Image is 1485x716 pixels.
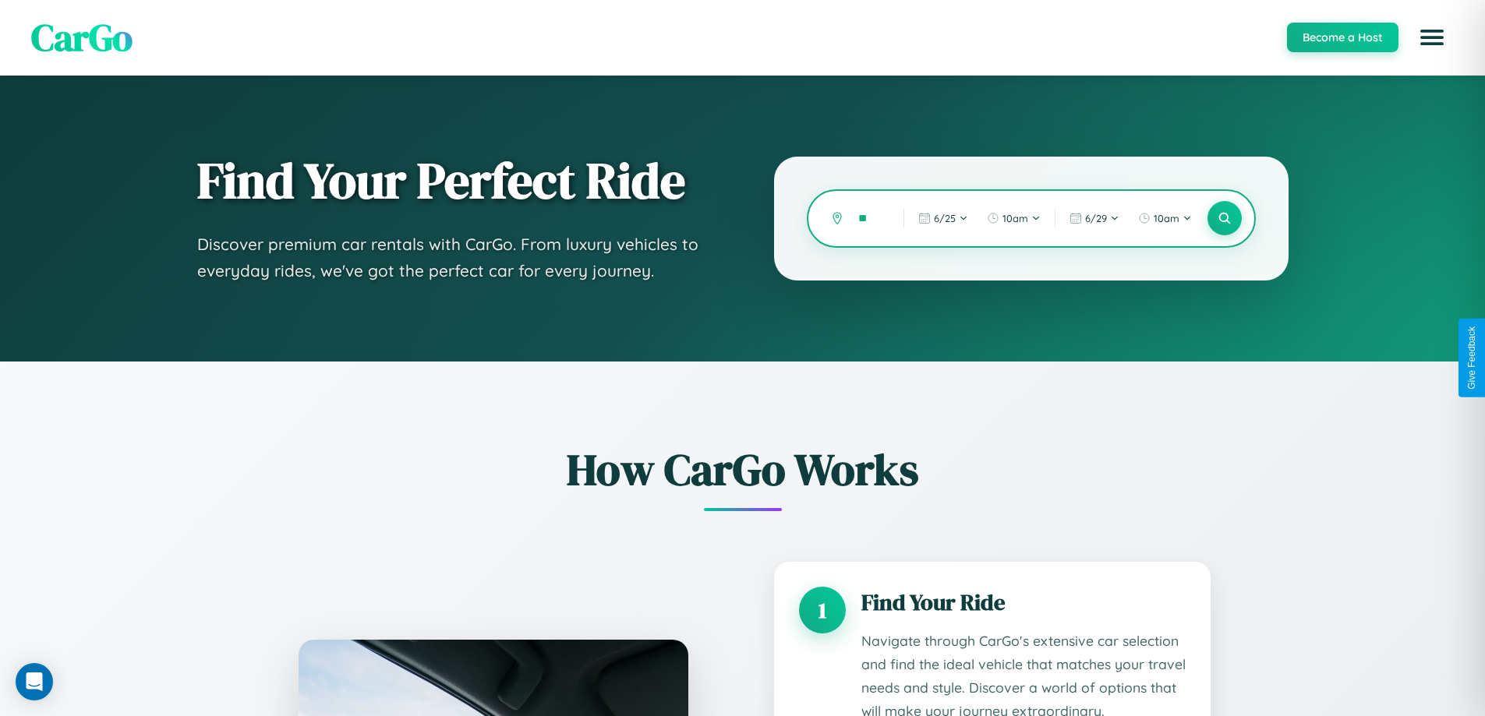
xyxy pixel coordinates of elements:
h1: Find Your Perfect Ride [197,153,712,208]
h3: Find Your Ride [861,587,1186,618]
span: 10am [1002,212,1028,224]
div: Give Feedback [1466,326,1477,390]
div: Open Intercom Messenger [16,663,53,700]
button: 6/25 [910,206,976,231]
div: 1 [799,587,846,633]
button: Become a Host [1287,23,1398,52]
span: 6 / 29 [1085,212,1107,224]
span: 6 / 25 [934,212,956,224]
button: 10am [979,206,1048,231]
h2: How CarGo Works [275,439,1211,499]
button: 10am [1130,206,1200,231]
p: Discover premium car rentals with CarGo. From luxury vehicles to everyday rides, we've got the pe... [197,231,712,284]
button: Open menu [1410,16,1454,59]
span: CarGo [31,12,133,63]
span: 10am [1154,212,1179,224]
button: 6/29 [1062,206,1127,231]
